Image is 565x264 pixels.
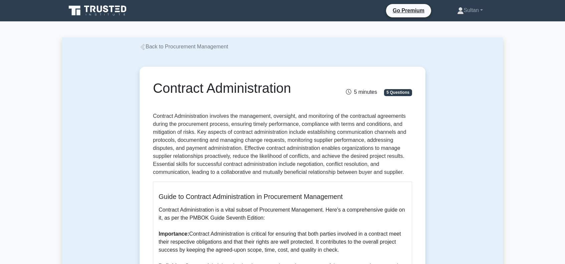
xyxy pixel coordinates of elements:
[346,89,377,95] span: 5 minutes
[389,6,428,15] a: Go Premium
[159,193,406,201] h5: Guide to Contract Administration in Procurement Management
[159,231,189,237] b: Importance:
[153,80,323,96] h1: Contract Administration
[384,89,412,96] span: 5 Questions
[153,112,412,176] p: Contract Administration involves the management, oversight, and monitoring of the contractual agr...
[441,4,499,17] a: Sultan
[140,44,228,49] a: Back to Procurement Management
